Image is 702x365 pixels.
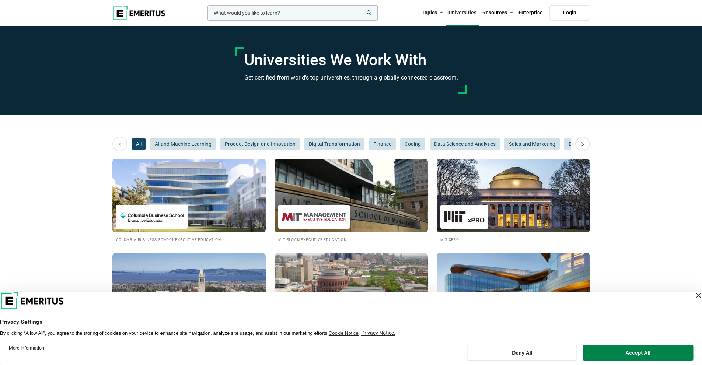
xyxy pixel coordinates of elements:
a: Universities We Work With Berkeley Executive Education Berkeley Executive Education [112,253,266,337]
button: Digital Marketing [564,138,612,150]
img: Universities We Work With [275,253,428,327]
img: Universities We Work With [112,159,266,232]
button: Digital Transformation [304,138,364,150]
h2: Columbia Business School Executive Education [116,236,262,242]
h3: Get certified from world’s top universities, through a globally connected classroom. [244,73,458,83]
button: AI and Machine Learning [150,138,216,150]
a: Universities We Work With MIT xPRO MIT xPRO [437,159,590,242]
button: Data Science and Analytics [430,138,500,150]
a: Universities We Work With Columbia Business School Executive Education Columbia Business School E... [112,159,266,242]
button: All [132,138,146,150]
a: Universities We Work With Kellogg Executive Education Kellogg Executive Education [437,253,590,337]
h2: MIT xPRO [440,236,586,242]
button: Coding [400,138,425,150]
input: woocommerce-product-search-field-0 [207,5,378,21]
button: Product Design and Innovation [220,138,300,150]
img: Universities We Work With [275,159,428,232]
a: Login [549,5,590,21]
img: Universities We Work With [437,159,590,232]
button: Finance [369,138,396,150]
img: Columbia Business School Executive Education [120,208,184,225]
a: Universities We Work With MIT Sloan Executive Education MIT Sloan Executive Education [275,159,428,242]
h1: Universities We Work With [244,51,458,69]
img: Universities We Work With [437,253,590,327]
a: Universities We Work With Wharton Executive Education Wharton Executive Education [275,253,428,337]
img: Universities We Work With [112,253,266,327]
img: MIT xPRO [444,208,485,225]
button: Sales and Marketing [504,138,560,150]
h2: MIT Sloan Executive Education [278,236,424,242]
img: MIT Sloan Executive Education [282,208,346,225]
